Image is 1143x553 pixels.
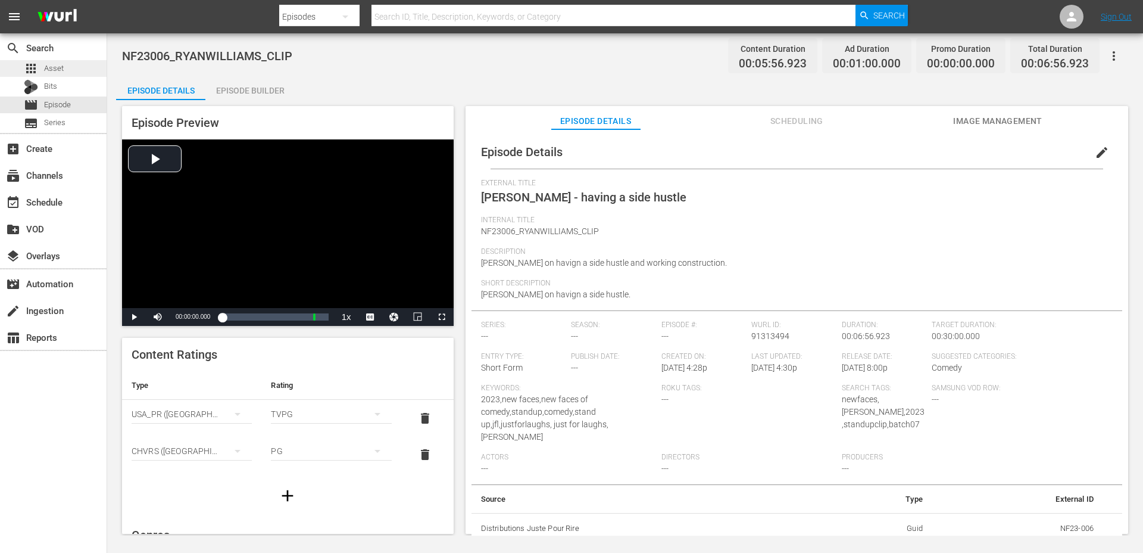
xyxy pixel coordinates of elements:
span: 00:06:56.923 [842,331,890,341]
button: Jump To Time [382,308,406,326]
span: Series [24,116,38,131]
span: Episode #: [661,321,746,330]
span: NF23006_RYANWILLIAMS_CLIP [122,49,292,63]
th: Rating [261,371,401,400]
button: Playback Rate [335,308,358,326]
span: VOD [6,222,20,237]
span: edit [1095,145,1109,160]
span: Asset [24,61,38,76]
div: Episode Builder [205,76,295,105]
span: Episode [44,99,71,111]
span: Schedule [6,195,20,210]
span: [DATE] 4:28p [661,363,707,372]
span: 00:06:56.923 [1021,57,1089,71]
span: Create [6,142,20,156]
div: Promo Duration [927,41,995,57]
span: [DATE] 8:00p [842,363,888,372]
span: --- [661,331,669,341]
span: Episode Details [551,114,641,129]
span: Asset [44,63,64,74]
span: [PERSON_NAME] - having a side hustle [481,190,686,204]
span: menu [7,10,21,24]
button: Play [122,308,146,326]
span: [DATE] 4:30p [751,363,797,372]
span: Internal Title [481,216,1107,225]
div: Ad Duration [833,41,901,57]
span: Image Management [953,114,1042,129]
span: --- [661,394,669,404]
span: Roku Tags: [661,384,836,393]
span: Samsung VOD Row: [932,384,1016,393]
button: delete [411,404,439,433]
span: 00:01:00.000 [833,57,901,71]
span: Short Description [481,279,1107,288]
div: USA_PR ([GEOGRAPHIC_DATA] ([GEOGRAPHIC_DATA])) [132,397,252,431]
span: Content Ratings [132,347,217,362]
td: NF23-006 [932,513,1103,544]
span: [PERSON_NAME] on havign a side hustle. [481,290,630,299]
span: [PERSON_NAME] on havign a side hustle and working construction. [481,258,727,268]
span: Entry Type: [481,352,566,362]
span: Genres [132,528,170,542]
td: Guid [824,513,932,544]
span: 00:30:00.000 [932,331,980,341]
span: Search [873,5,905,26]
span: External Title [481,179,1107,188]
span: Duration: [842,321,926,330]
span: NF23006_RYANWILLIAMS_CLIP [481,226,599,236]
span: --- [571,363,578,372]
div: PG [271,434,391,468]
span: Episode [24,98,38,112]
th: External ID [932,485,1103,514]
span: Created On: [661,352,746,362]
th: Type [824,485,932,514]
button: delete [411,440,439,469]
span: Release Date: [842,352,926,362]
span: Keywords: [481,384,655,393]
span: Target Duration: [932,321,1106,330]
span: delete [418,411,432,425]
table: simple table [471,485,1122,545]
div: Content Duration [739,41,807,57]
span: Description [481,247,1107,257]
span: Search [6,41,20,55]
span: Comedy [932,363,962,372]
span: Last Updated: [751,352,836,362]
button: Fullscreen [430,308,454,326]
button: Picture-in-Picture [406,308,430,326]
span: 00:05:56.923 [739,57,807,71]
span: Reports [6,331,20,345]
button: edit [1088,138,1116,167]
span: 2023,new faces,new faces of comedy,standup,comedy,stand up,jfl,justforlaughs, just for laughs,[PE... [481,394,608,442]
span: Channels [6,169,20,183]
div: CHVRS ([GEOGRAPHIC_DATA]) [132,434,252,468]
div: TVPG [271,397,391,431]
div: Video Player [122,139,454,326]
span: --- [481,331,488,341]
span: Episode Details [481,145,563,159]
span: Scheduling [752,114,841,129]
span: Overlays [6,249,20,263]
span: --- [842,464,849,473]
span: 00:00:00.000 [176,313,210,320]
span: --- [481,464,488,473]
div: Progress Bar [222,313,328,321]
span: Short Form [481,363,523,372]
span: delete [418,448,432,462]
span: 91313494 [751,331,789,341]
div: Episode Details [116,76,205,105]
th: Source [471,485,824,514]
div: Total Duration [1021,41,1089,57]
th: Distributions Juste Pour Rire [471,513,824,544]
span: Actors [481,453,655,462]
span: Ingestion [6,304,20,318]
span: newfaces,[PERSON_NAME],2023,standupclip,batch07 [842,394,925,429]
span: Wurl ID: [751,321,836,330]
button: Captions [358,308,382,326]
span: Publish Date: [571,352,655,362]
span: Directors [661,453,836,462]
span: Season: [571,321,655,330]
button: Search [855,5,908,26]
button: Episode Details [116,76,205,100]
span: Episode Preview [132,116,219,130]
